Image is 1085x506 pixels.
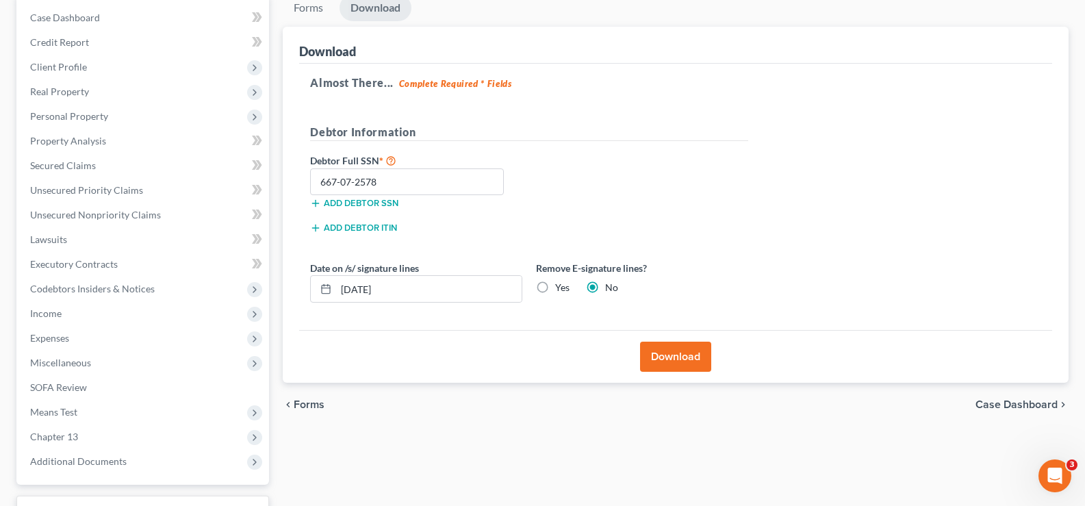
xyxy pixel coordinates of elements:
input: MM/DD/YYYY [336,276,522,302]
span: Personal Property [30,110,108,122]
a: Case Dashboard [19,5,269,30]
label: Remove E-signature lines? [536,261,748,275]
span: Codebtors Insiders & Notices [30,283,155,294]
span: Lawsuits [30,233,67,245]
div: Download [299,43,356,60]
span: SOFA Review [30,381,87,393]
span: Unsecured Priority Claims [30,184,143,196]
a: Unsecured Priority Claims [19,178,269,203]
a: Executory Contracts [19,252,269,277]
span: Expenses [30,332,69,344]
span: Property Analysis [30,135,106,147]
label: Debtor Full SSN [303,152,529,168]
a: Case Dashboard chevron_right [975,399,1069,410]
button: chevron_left Forms [283,399,343,410]
a: SOFA Review [19,375,269,400]
a: Secured Claims [19,153,269,178]
h5: Almost There... [310,75,1041,91]
span: Miscellaneous [30,357,91,368]
a: Unsecured Nonpriority Claims [19,203,269,227]
a: Credit Report [19,30,269,55]
span: Executory Contracts [30,258,118,270]
button: Add debtor ITIN [310,223,397,233]
span: Unsecured Nonpriority Claims [30,209,161,220]
span: Case Dashboard [30,12,100,23]
a: Property Analysis [19,129,269,153]
h5: Debtor Information [310,124,748,141]
label: Date on /s/ signature lines [310,261,419,275]
i: chevron_right [1058,399,1069,410]
span: Real Property [30,86,89,97]
strong: Complete Required * Fields [399,78,512,89]
span: Means Test [30,406,77,418]
input: XXX-XX-XXXX [310,168,504,196]
button: Download [640,342,711,372]
label: No [605,281,618,294]
span: Client Profile [30,61,87,73]
span: Forms [294,399,324,410]
span: Chapter 13 [30,431,78,442]
i: chevron_left [283,399,294,410]
a: Lawsuits [19,227,269,252]
span: Secured Claims [30,160,96,171]
label: Yes [555,281,570,294]
span: Case Dashboard [975,399,1058,410]
span: Additional Documents [30,455,127,467]
span: Income [30,307,62,319]
button: Add debtor SSN [310,198,398,209]
span: Credit Report [30,36,89,48]
iframe: Intercom live chat [1038,459,1071,492]
span: 3 [1067,459,1077,470]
